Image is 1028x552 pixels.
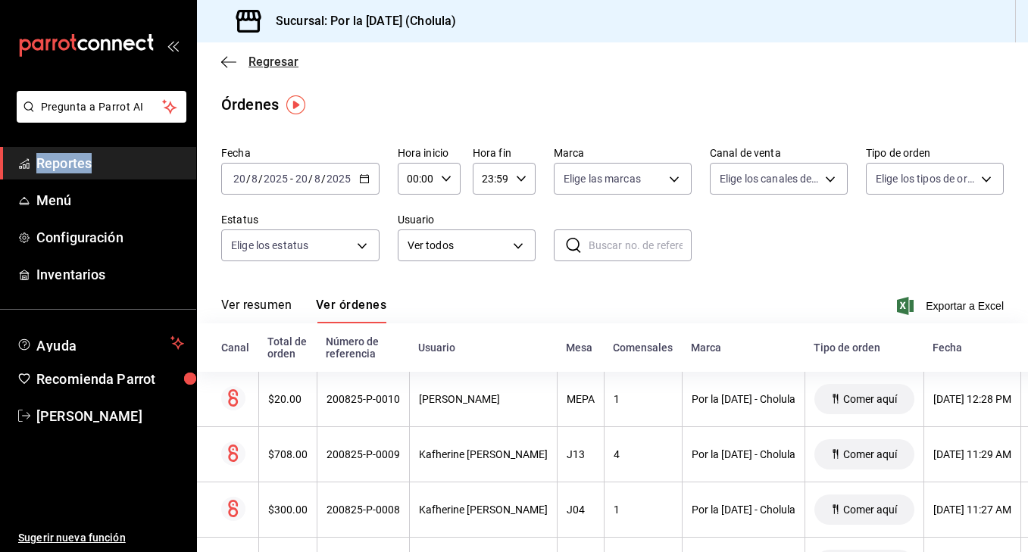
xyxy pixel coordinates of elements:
[251,173,258,185] input: --
[17,91,186,123] button: Pregunta a Parrot AI
[316,298,386,323] button: Ver órdenes
[18,530,184,546] span: Sugerir nueva función
[221,93,279,116] div: Órdenes
[614,393,673,405] div: 1
[231,238,308,253] span: Elige los estatus
[814,341,914,354] div: Tipo de orden
[398,148,461,158] label: Hora inicio
[691,341,795,354] div: Marca
[36,369,184,389] span: Recomienda Parrot
[720,171,820,186] span: Elige los canales de venta
[933,393,1011,405] div: [DATE] 12:28 PM
[36,153,184,173] span: Reportes
[258,173,263,185] span: /
[567,504,595,516] div: J04
[554,148,692,158] label: Marca
[418,341,548,354] div: Usuario
[268,504,308,516] div: $300.00
[933,448,1011,460] div: [DATE] 11:29 AM
[36,406,184,426] span: [PERSON_NAME]
[866,148,1004,158] label: Tipo de orden
[900,297,1004,315] button: Exportar a Excel
[11,110,186,126] a: Pregunta a Parrot AI
[614,504,673,516] div: 1
[614,448,673,460] div: 4
[692,393,795,405] div: Por la [DATE] - Cholula
[473,148,536,158] label: Hora fin
[295,173,308,185] input: --
[566,341,595,354] div: Mesa
[837,448,903,460] span: Comer aquí
[41,99,163,115] span: Pregunta a Parrot AI
[837,504,903,516] span: Comer aquí
[710,148,848,158] label: Canal de venta
[221,298,292,323] button: Ver resumen
[692,504,795,516] div: Por la [DATE] - Cholula
[398,214,536,225] label: Usuario
[268,448,308,460] div: $708.00
[264,12,456,30] h3: Sucursal: Por la [DATE] (Cholula)
[314,173,321,185] input: --
[221,298,386,323] div: navigation tabs
[290,173,293,185] span: -
[692,448,795,460] div: Por la [DATE] - Cholula
[246,173,251,185] span: /
[268,393,308,405] div: $20.00
[933,504,1011,516] div: [DATE] 11:27 AM
[248,55,298,69] span: Regresar
[221,55,298,69] button: Regresar
[36,264,184,285] span: Inventarios
[327,504,400,516] div: 200825-P-0008
[263,173,289,185] input: ----
[419,504,548,516] div: Kafherine [PERSON_NAME]
[613,341,673,354] div: Comensales
[327,393,400,405] div: 200825-P-0010
[221,341,249,354] div: Canal
[327,448,400,460] div: 200825-P-0009
[876,171,976,186] span: Elige los tipos de orden
[419,448,548,460] div: Kafherine [PERSON_NAME]
[267,335,308,360] div: Total de orden
[564,171,641,186] span: Elige las marcas
[167,39,179,51] button: open_drawer_menu
[286,95,305,114] img: Tooltip marker
[321,173,326,185] span: /
[837,393,903,405] span: Comer aquí
[36,190,184,211] span: Menú
[408,238,508,254] span: Ver todos
[221,148,380,158] label: Fecha
[233,173,246,185] input: --
[567,393,595,405] div: MEPA
[419,393,548,405] div: [PERSON_NAME]
[589,230,692,260] input: Buscar no. de referencia
[326,335,400,360] div: Número de referencia
[308,173,313,185] span: /
[326,173,352,185] input: ----
[567,448,595,460] div: J13
[36,334,164,352] span: Ayuda
[933,341,1011,354] div: Fecha
[221,214,380,225] label: Estatus
[36,227,184,248] span: Configuración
